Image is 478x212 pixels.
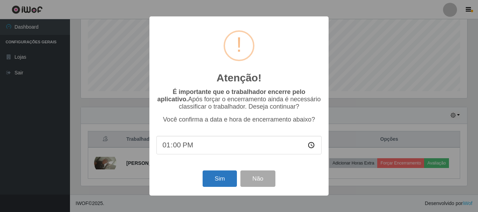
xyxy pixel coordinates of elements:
b: É importante que o trabalhador encerre pelo aplicativo. [157,88,305,103]
h2: Atenção! [217,72,261,84]
button: Não [240,170,275,187]
p: Após forçar o encerramento ainda é necessário classificar o trabalhador. Deseja continuar? [156,88,322,110]
button: Sim [203,170,237,187]
p: Você confirma a data e hora de encerramento abaixo? [156,116,322,123]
